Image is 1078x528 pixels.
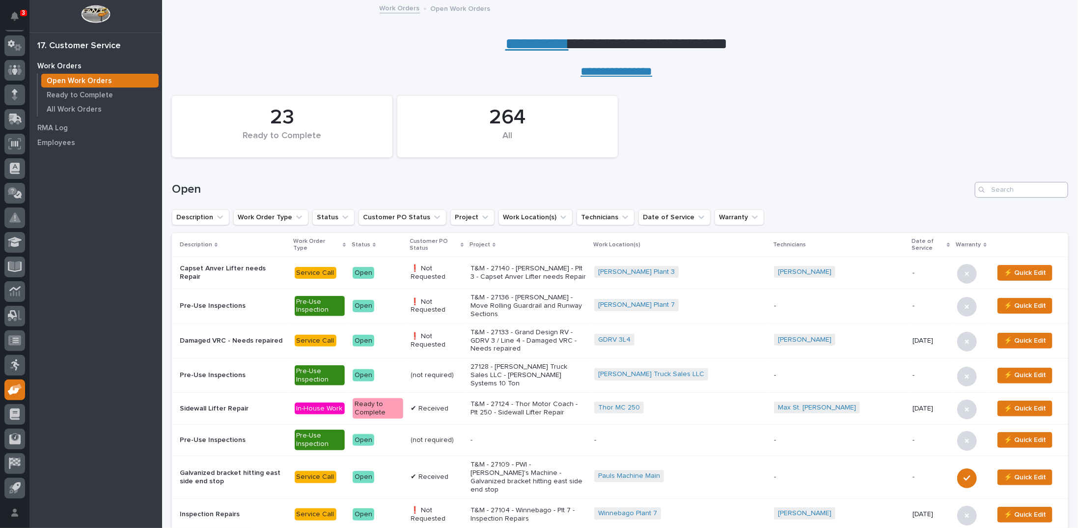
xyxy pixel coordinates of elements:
a: Ready to Complete [38,88,162,102]
a: Winnebago Plant 7 [598,509,657,518]
div: Ready to Complete [189,131,376,151]
p: - [912,302,949,310]
div: Pre-Use Inspection [295,296,345,317]
p: (not required) [411,371,463,380]
div: 23 [189,105,376,130]
tr: Sidewall Lifter RepairIn-House WorkReady to Complete✔ ReceivedT&M - 27124 - Thor Motor Coach - Pl... [172,393,1068,424]
p: - [774,302,905,310]
p: Sidewall Lifter Repair [180,405,287,413]
p: [DATE] [912,405,949,413]
div: Open [353,369,374,381]
p: 27128 - [PERSON_NAME] Truck Sales LLC - [PERSON_NAME] Systems 10 Ton [470,363,586,387]
p: [DATE] [912,337,949,345]
a: Max St. [PERSON_NAME] [778,404,856,412]
a: [PERSON_NAME] [778,336,831,344]
div: Open [353,300,374,312]
button: Status [312,209,355,225]
p: Pre-Use Inspections [180,302,287,310]
tr: Damaged VRC - Needs repairedService CallOpen❗ Not RequestedT&M - 27133 - Grand Design RV - GDRV 3... [172,323,1068,358]
p: Pre-Use Inspections [180,436,287,444]
div: Open [353,335,374,347]
p: T&M - 27140 - [PERSON_NAME] - Plt 3 - Capset Anver Lifter needs Repair [470,264,586,281]
span: ⚡ Quick Edit [1004,471,1046,483]
div: Service Call [295,508,336,521]
p: - [774,473,905,481]
span: ⚡ Quick Edit [1004,369,1046,381]
div: Notifications3 [12,12,25,28]
div: Open [353,508,374,521]
p: T&M - 27104 - Winnebago - Plt 7 - Inspection Repairs [470,506,586,523]
p: Status [352,239,370,250]
p: T&M - 27136 - [PERSON_NAME] - Move Rolling Guardrail and Runway Sections [470,293,586,318]
p: 3 [22,9,25,16]
button: ⚡ Quick Edit [997,298,1052,314]
p: Description [180,239,212,250]
p: - [594,436,766,444]
a: Pauls Machine Main [598,472,660,480]
p: T&M - 27133 - Grand Design RV - GDRV 3 / Line 4 - Damaged VRC - Needs repaired [470,328,586,353]
span: ⚡ Quick Edit [1004,300,1046,312]
p: Work Location(s) [593,239,640,250]
div: Open [353,267,374,279]
tr: Pre-Use InspectionsPre-Use InspectionOpen(not required)27128 - [PERSON_NAME] Truck Sales LLC - [P... [172,358,1068,393]
div: Ready to Complete [353,398,403,419]
a: Employees [29,135,162,150]
a: RMA Log [29,120,162,135]
div: 264 [414,105,601,130]
div: Service Call [295,471,336,483]
a: GDRV 3L4 [598,336,631,344]
a: Work Orders [380,2,420,13]
button: Work Location(s) [498,209,573,225]
p: Open Work Orders [431,2,491,13]
button: Notifications [4,6,25,27]
div: Open [353,471,374,483]
button: ⚡ Quick Edit [997,432,1052,448]
p: All Work Orders [47,105,102,114]
p: Work Orders [37,62,82,71]
button: Date of Service [638,209,711,225]
p: T&M - 27124 - Thor Motor Coach - Plt 250 - Sidewall Lifter Repair [470,400,586,417]
p: Date of Service [912,236,944,254]
p: Technicians [773,239,806,250]
p: ❗ Not Requested [411,332,463,349]
a: [PERSON_NAME] Truck Sales LLC [598,370,704,379]
p: RMA Log [37,124,68,133]
p: ❗ Not Requested [411,506,463,523]
p: - [912,269,949,277]
p: - [470,436,586,444]
span: ⚡ Quick Edit [1004,335,1046,347]
button: ⚡ Quick Edit [997,368,1052,383]
tr: Galvanized bracket hitting east side end stopService CallOpen✔ ReceivedT&M - 27109 - PWI - [PERSO... [172,456,1068,499]
p: Work Order Type [294,236,340,254]
button: Work Order Type [233,209,308,225]
button: ⚡ Quick Edit [997,469,1052,485]
a: Work Orders [29,59,162,73]
p: (not required) [411,436,463,444]
button: ⚡ Quick Edit [997,265,1052,281]
div: Pre-Use Inspection [295,365,345,386]
h1: Open [172,182,971,197]
p: ✔ Received [411,405,463,413]
span: ⚡ Quick Edit [1004,267,1046,279]
p: - [912,371,949,380]
p: ✔ Received [411,473,463,481]
p: T&M - 27109 - PWI - [PERSON_NAME]'s Machine - Galvanized bracket hitting east side end stop [470,461,586,494]
tr: Pre-Use InspectionsPre-Use InspectionOpen❗ Not RequestedT&M - 27136 - [PERSON_NAME] - Move Rollin... [172,289,1068,323]
p: Galvanized bracket hitting east side end stop [180,469,287,486]
input: Search [975,182,1068,198]
a: [PERSON_NAME] [778,268,831,276]
div: Service Call [295,267,336,279]
div: All [414,131,601,151]
span: ⚡ Quick Edit [1004,509,1046,521]
a: All Work Orders [38,102,162,116]
div: Service Call [295,335,336,347]
button: Project [450,209,495,225]
span: ⚡ Quick Edit [1004,403,1046,414]
a: [PERSON_NAME] Plant 7 [598,301,675,309]
p: - [912,436,949,444]
p: - [912,473,949,481]
p: Capset Anver Lifter needs Repair [180,264,287,281]
p: - [774,436,905,444]
p: Employees [37,139,75,147]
